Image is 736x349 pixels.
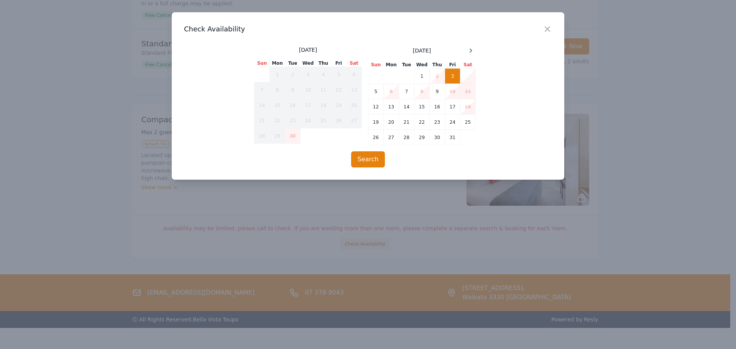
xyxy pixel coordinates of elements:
[285,67,301,82] td: 2
[301,60,316,67] th: Wed
[331,98,347,113] td: 19
[414,130,430,145] td: 29
[414,99,430,115] td: 15
[445,61,460,69] th: Fri
[299,46,317,54] span: [DATE]
[413,47,431,54] span: [DATE]
[270,128,285,144] td: 29
[270,82,285,98] td: 8
[460,99,476,115] td: 18
[285,98,301,113] td: 16
[347,98,362,113] td: 20
[285,113,301,128] td: 23
[384,130,399,145] td: 27
[414,61,430,69] th: Wed
[255,113,270,128] td: 21
[399,130,414,145] td: 28
[368,61,384,69] th: Sun
[430,61,445,69] th: Thu
[445,99,460,115] td: 17
[316,67,331,82] td: 4
[384,84,399,99] td: 6
[368,99,384,115] td: 12
[384,99,399,115] td: 13
[430,99,445,115] td: 16
[430,84,445,99] td: 9
[414,84,430,99] td: 8
[184,25,552,34] h3: Check Availability
[270,60,285,67] th: Mon
[445,69,460,84] td: 3
[316,60,331,67] th: Thu
[270,98,285,113] td: 15
[316,82,331,98] td: 11
[368,130,384,145] td: 26
[285,82,301,98] td: 9
[285,128,301,144] td: 30
[255,82,270,98] td: 7
[399,115,414,130] td: 21
[460,115,476,130] td: 25
[384,61,399,69] th: Mon
[351,151,385,167] button: Search
[270,67,285,82] td: 1
[270,113,285,128] td: 22
[255,128,270,144] td: 28
[384,115,399,130] td: 20
[301,113,316,128] td: 24
[445,115,460,130] td: 24
[285,60,301,67] th: Tue
[414,115,430,130] td: 22
[255,98,270,113] td: 14
[347,67,362,82] td: 6
[399,84,414,99] td: 7
[347,113,362,128] td: 27
[301,82,316,98] td: 10
[414,69,430,84] td: 1
[445,130,460,145] td: 31
[399,99,414,115] td: 14
[460,69,476,84] td: 4
[430,115,445,130] td: 23
[460,84,476,99] td: 11
[331,67,347,82] td: 5
[316,98,331,113] td: 18
[430,69,445,84] td: 2
[331,60,347,67] th: Fri
[331,82,347,98] td: 12
[460,61,476,69] th: Sat
[347,82,362,98] td: 13
[301,67,316,82] td: 3
[368,115,384,130] td: 19
[255,60,270,67] th: Sun
[368,84,384,99] td: 5
[430,130,445,145] td: 30
[331,113,347,128] td: 26
[445,84,460,99] td: 10
[301,98,316,113] td: 17
[399,61,414,69] th: Tue
[347,60,362,67] th: Sat
[316,113,331,128] td: 25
